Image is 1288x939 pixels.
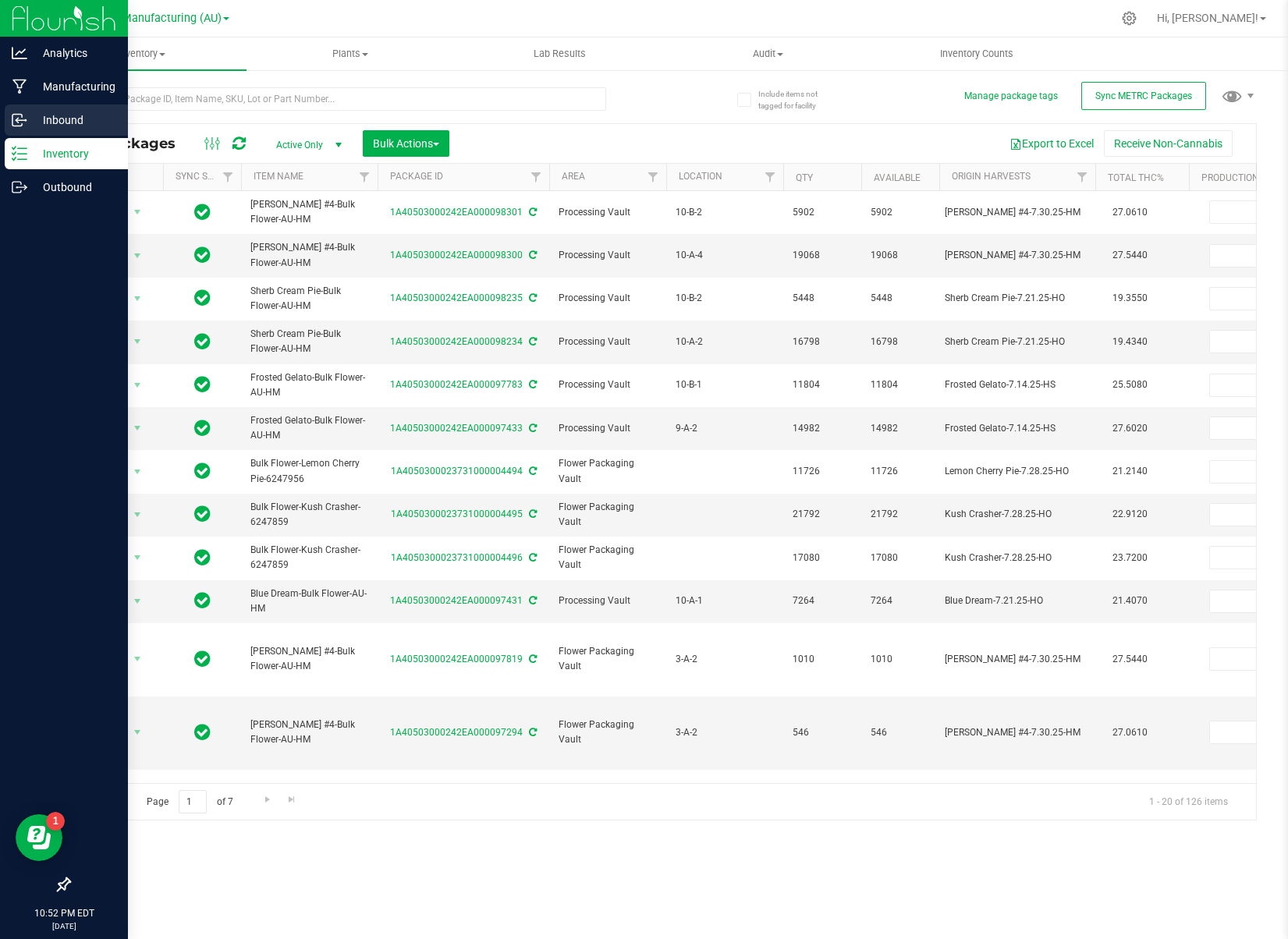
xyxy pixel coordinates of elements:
[215,164,241,190] a: Filter
[559,421,657,436] span: Processing Vault
[945,594,1091,608] div: Blue Dream-7.21.25-HO
[676,725,774,740] span: 3-A-2
[1105,721,1155,744] span: 27.0610
[871,464,930,479] span: 11726
[128,721,147,743] span: select
[250,644,368,674] span: [PERSON_NAME] #4-Bulk Flower-AU-HM
[945,551,1091,565] div: Kush Crasher-7.28.25-HO
[250,327,368,356] span: Sherb Cream Pie-Bulk Flower-AU-HM
[390,207,523,218] a: 1A40503000242EA000098301
[559,456,657,486] span: Flower Packaging Vault
[562,171,585,182] a: Area
[194,590,211,611] span: In Sync
[281,790,303,811] a: Go to the last page
[559,644,657,674] span: Flower Packaging Vault
[352,164,378,190] a: Filter
[128,504,147,526] span: select
[793,248,852,263] span: 19068
[1105,244,1155,267] span: 27.5440
[390,379,523,390] a: 1A40503000242EA000097783
[513,47,607,61] span: Lab Results
[559,543,657,572] span: Flower Packaging Vault
[194,417,211,439] span: In Sync
[793,421,852,436] span: 14982
[676,291,774,306] span: 10-B-2
[676,377,774,392] span: 10-B-1
[194,648,211,670] span: In Sync
[527,552,537,563] span: Sync from Compliance System
[676,205,774,220] span: 10-B-2
[676,594,774,608] span: 10-A-1
[12,45,27,61] inline-svg: Analytics
[871,594,930,608] span: 7264
[27,111,121,129] p: Inbound
[1104,130,1233,157] button: Receive Non-Cannabis
[871,421,930,436] span: 14982
[390,336,523,347] a: 1A40503000242EA000098234
[871,507,930,522] span: 21792
[527,727,537,738] span: Sync from Compliance System
[796,172,813,183] a: Qty
[873,37,1082,70] a: Inventory Counts
[945,725,1091,740] div: [PERSON_NAME] #4-7.30.25-HM
[194,460,211,482] span: In Sync
[1105,417,1155,440] span: 27.6020
[676,335,774,349] span: 10-A-2
[1105,331,1155,353] span: 19.4340
[250,543,368,572] span: Bulk Flower-Kush Crasher-6247859
[391,508,523,519] a: 1A4050300023731000004495
[945,291,1091,306] div: Sherb Cream Pie-7.21.25-HO
[7,920,121,932] p: [DATE]
[37,47,247,61] span: Inventory
[945,335,1091,349] div: Sherb Cream Pie-7.21.25-HO
[250,586,368,616] span: Blue Dream-Bulk Flower-AU-HM
[1201,172,1284,183] a: Production Date
[945,507,1091,522] div: Kush Crasher-7.28.25-HO
[12,79,27,94] inline-svg: Manufacturing
[871,205,930,220] span: 5902
[37,37,247,70] a: Inventory
[1157,12,1258,24] span: Hi, [PERSON_NAME]!
[527,508,537,519] span: Sync from Compliance System
[1108,172,1164,183] a: Total THC%
[527,466,537,477] span: Sync from Compliance System
[559,335,657,349] span: Processing Vault
[176,171,236,182] a: Sync Status
[559,500,657,530] span: Flower Packaging Vault
[391,552,523,563] a: 1A4050300023731000004496
[194,201,211,223] span: In Sync
[250,370,368,400] span: Frosted Gelato-Bulk Flower-AU-HM
[527,336,537,347] span: Sync from Compliance System
[964,90,1058,103] button: Manage package tags
[250,456,368,486] span: Bulk Flower-Lemon Cherry Pie-6247956
[27,178,121,197] p: Outbound
[363,130,449,157] button: Bulk Actions
[679,171,722,182] a: Location
[247,47,455,61] span: Plants
[527,207,537,218] span: Sync from Compliance System
[523,164,549,190] a: Filter
[128,331,147,353] span: select
[194,503,211,525] span: In Sync
[1105,503,1155,526] span: 22.9120
[373,137,439,150] span: Bulk Actions
[758,164,783,190] a: Filter
[250,718,368,747] span: [PERSON_NAME] #4-Bulk Flower-AU-HM
[527,250,537,260] span: Sync from Compliance System
[559,594,657,608] span: Processing Vault
[194,244,211,266] span: In Sync
[1137,790,1240,813] span: 1 - 20 of 126 items
[12,146,27,161] inline-svg: Inventory
[874,172,921,183] a: Available
[128,547,147,569] span: select
[256,790,279,811] a: Go to the next page
[390,250,523,260] a: 1A40503000242EA000098300
[390,292,523,303] a: 1A40503000242EA000098235
[250,240,368,270] span: [PERSON_NAME] #4-Bulk Flower-AU-HM
[793,464,852,479] span: 11726
[793,551,852,565] span: 17080
[194,287,211,309] span: In Sync
[676,248,774,263] span: 10-A-4
[527,379,537,390] span: Sync from Compliance System
[758,88,836,112] span: Include items not tagged for facility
